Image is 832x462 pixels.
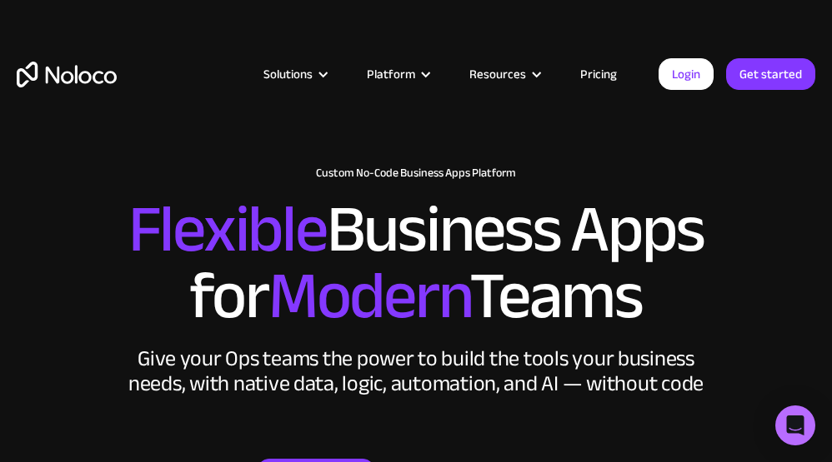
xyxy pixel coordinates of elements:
[469,63,526,85] div: Resources
[17,196,815,330] h2: Business Apps for Teams
[17,166,815,180] h1: Custom No-Code Business Apps Platform
[726,58,815,90] a: Get started
[17,62,117,87] a: home
[775,405,815,445] div: Open Intercom Messenger
[559,63,638,85] a: Pricing
[449,63,559,85] div: Resources
[128,167,327,291] span: Flexible
[367,63,415,85] div: Platform
[124,346,708,396] div: Give your Ops teams the power to build the tools your business needs, with native data, logic, au...
[243,63,346,85] div: Solutions
[346,63,449,85] div: Platform
[659,58,714,90] a: Login
[268,234,469,358] span: Modern
[263,63,313,85] div: Solutions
